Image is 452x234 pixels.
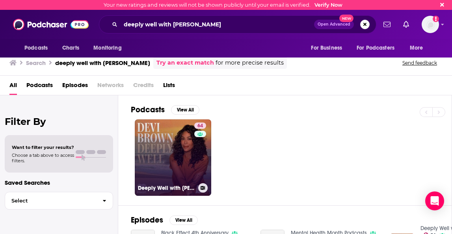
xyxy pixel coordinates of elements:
a: 64 [194,123,206,129]
span: Podcasts [24,43,48,54]
a: Try an exact match [156,58,214,67]
span: Monitoring [93,43,121,54]
h2: Podcasts [131,105,165,115]
button: open menu [305,41,352,56]
button: Send feedback [400,59,439,66]
svg: Email not verified [433,16,439,22]
span: Choose a tab above to access filters. [12,152,74,163]
div: Search podcasts, credits, & more... [99,15,376,33]
button: open menu [88,41,132,56]
span: Charts [62,43,79,54]
button: View All [171,105,199,115]
button: Open AdvancedNew [314,20,354,29]
a: Verify Now [314,2,342,8]
div: Your new ratings and reviews will not be shown publicly until your email is verified. [104,2,342,8]
a: Show notifications dropdown [380,18,394,31]
h3: Deeply Well with [PERSON_NAME] [138,185,195,191]
input: Search podcasts, credits, & more... [121,18,314,31]
span: New [339,15,353,22]
span: For Podcasters [357,43,394,54]
button: View All [169,215,198,225]
span: Logged in as robin.richardson [422,16,439,33]
a: EpisodesView All [131,215,198,225]
span: 64 [197,122,203,130]
h3: Search [26,59,46,67]
p: Saved Searches [5,179,113,186]
a: Episodes [62,79,88,95]
button: Show profile menu [422,16,439,33]
a: PodcastsView All [131,105,199,115]
button: open menu [404,41,433,56]
span: For Business [311,43,342,54]
h3: deeply well with [PERSON_NAME] [55,59,150,67]
span: Networks [97,79,124,95]
h2: Episodes [131,215,163,225]
img: User Profile [422,16,439,33]
span: Credits [133,79,154,95]
a: All [9,79,17,95]
a: Lists [163,79,175,95]
span: Want to filter your results? [12,145,74,150]
a: Podcasts [26,79,53,95]
span: for more precise results [216,58,284,67]
a: Show notifications dropdown [400,18,412,31]
button: open menu [352,41,406,56]
button: open menu [19,41,58,56]
div: Open Intercom Messenger [425,191,444,210]
span: Select [5,198,96,203]
a: 64Deeply Well with [PERSON_NAME] [135,119,211,196]
span: More [410,43,423,54]
span: Open Advanced [318,22,350,26]
a: Charts [57,41,84,56]
button: Select [5,192,113,210]
img: Podchaser - Follow, Share and Rate Podcasts [13,17,89,32]
h2: Filter By [5,116,113,127]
